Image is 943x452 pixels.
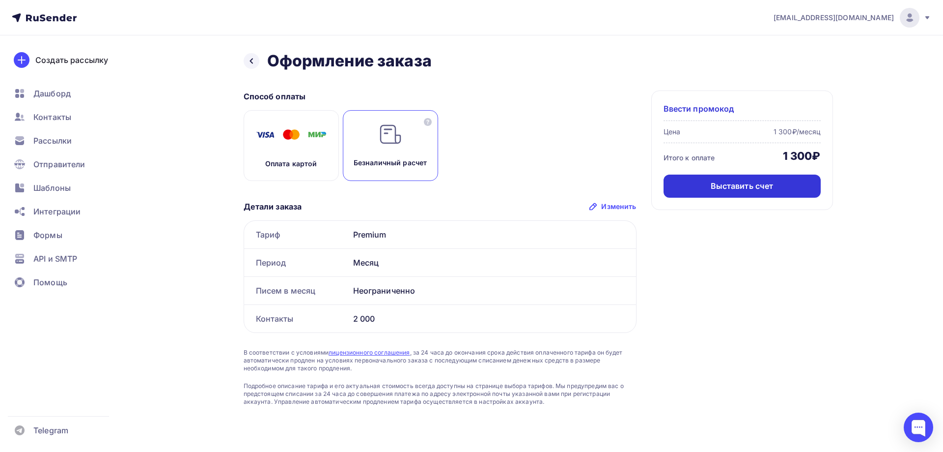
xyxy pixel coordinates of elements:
h2: Оформление заказа [267,51,432,71]
span: Помощь [33,276,67,288]
div: 1 300₽/месяц [774,127,821,137]
p: Безналичный расчет [354,158,427,168]
div: Итого к оплате [664,153,715,163]
span: Telegram [33,424,68,436]
div: Месяц [349,249,636,276]
div: 2 000 [349,305,636,332]
div: Период [244,249,349,276]
p: Способ оплаты [244,90,637,102]
div: Неограниченно [349,277,636,304]
span: Дашборд [33,88,71,99]
div: Тариф [244,221,349,248]
div: Цена [664,127,681,137]
a: Отправители [8,154,125,174]
span: Подробное описание тарифа и его актуальная стоимость всегда доступны на странице выбора тарифов. ... [244,382,637,406]
div: Изменить [601,202,636,211]
span: Отправители [33,158,85,170]
a: лицензионного соглашения [329,349,410,356]
span: Интеграции [33,206,81,217]
a: [EMAIL_ADDRESS][DOMAIN_NAME] [774,8,931,28]
div: Создать рассылку [35,54,108,66]
a: Формы [8,225,125,245]
span: Контакты [33,111,71,123]
span: [EMAIL_ADDRESS][DOMAIN_NAME] [774,13,894,23]
div: 1 300₽ [783,149,821,163]
p: Детали заказа [244,201,302,212]
a: Рассылки [8,131,125,151]
a: Дашборд [8,84,125,103]
a: Контакты [8,107,125,127]
span: Шаблоны [33,182,71,194]
a: Шаблоны [8,178,125,198]
div: Premium [349,221,636,248]
div: Писем в месяц [244,277,349,304]
span: Ввести промокод [664,103,734,115]
div: Контакты [244,305,349,332]
p: Оплата картой [265,159,317,169]
span: Рассылки [33,135,72,147]
span: API и SMTP [33,253,77,265]
div: Выставить счет [711,181,774,192]
span: Формы [33,229,62,241]
span: В соответствии с условиями , за 24 часа до окончания срока действия оплаченного тарифа он будет а... [244,349,637,372]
